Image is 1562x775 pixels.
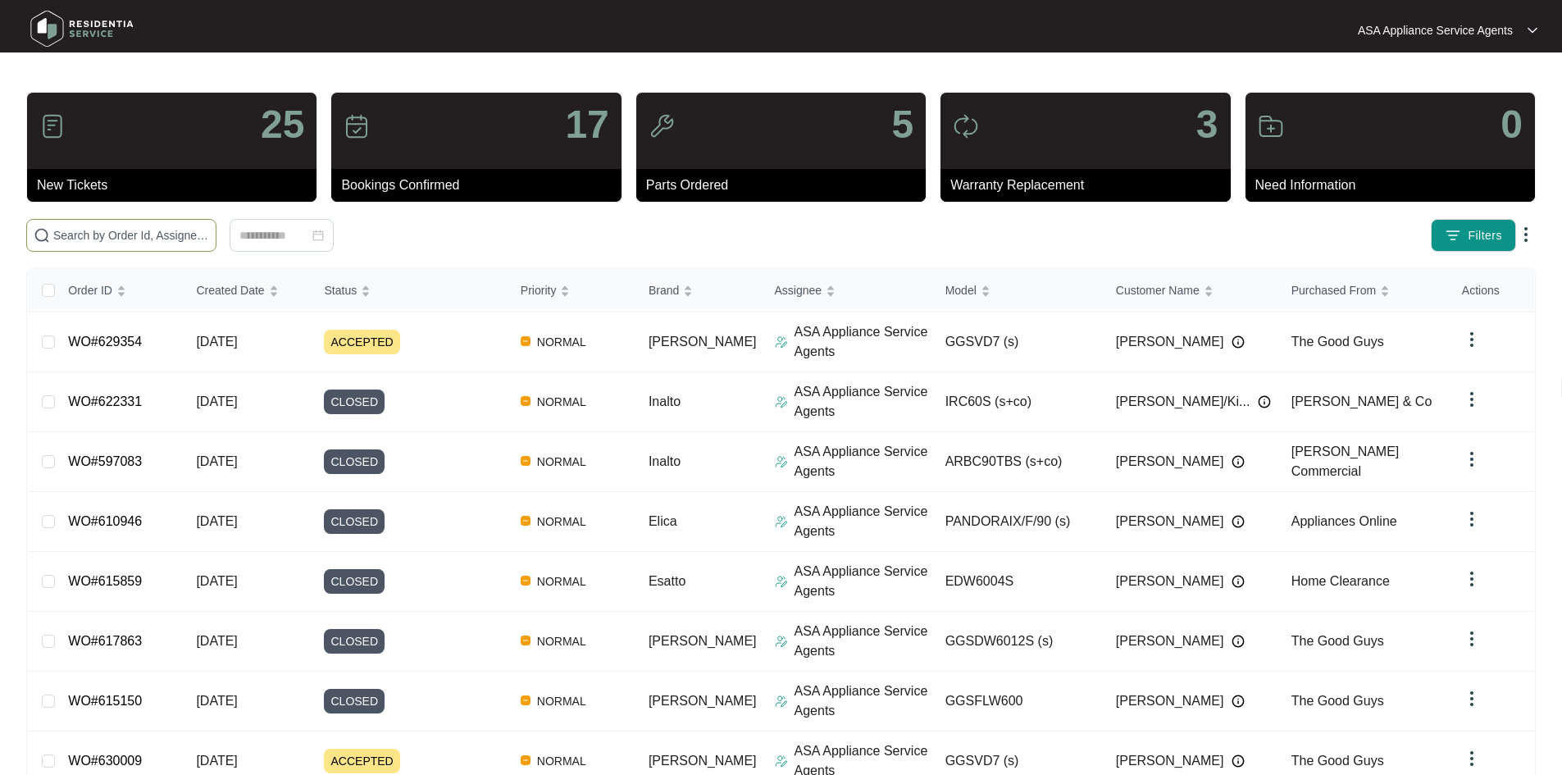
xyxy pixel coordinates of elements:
[1462,449,1482,469] img: dropdown arrow
[1116,392,1250,412] span: [PERSON_NAME]/Ki...
[531,751,593,771] span: NORMAL
[775,754,788,768] img: Assigner Icon
[508,269,635,312] th: Priority
[775,281,822,299] span: Assignee
[1278,269,1449,312] th: Purchased From
[1462,569,1482,589] img: dropdown arrow
[649,113,675,139] img: icon
[795,622,932,661] p: ASA Appliance Service Agents
[531,332,593,352] span: NORMAL
[649,454,681,468] span: Inalto
[649,754,757,768] span: [PERSON_NAME]
[196,394,237,408] span: [DATE]
[1291,694,1384,708] span: The Good Guys
[1103,269,1278,312] th: Customer Name
[953,113,979,139] img: icon
[932,612,1103,672] td: GGSDW6012S (s)
[891,105,913,144] p: 5
[521,336,531,346] img: Vercel Logo
[1445,227,1461,244] img: filter icon
[950,176,1230,195] p: Warranty Replacement
[521,516,531,526] img: Vercel Logo
[775,335,788,349] img: Assigner Icon
[1116,751,1224,771] span: [PERSON_NAME]
[795,682,932,721] p: ASA Appliance Service Agents
[1258,113,1284,139] img: icon
[531,691,593,711] span: NORMAL
[932,269,1103,312] th: Model
[341,176,621,195] p: Bookings Confirmed
[1116,512,1224,531] span: [PERSON_NAME]
[1232,575,1245,588] img: Info icon
[1462,390,1482,409] img: dropdown arrow
[344,113,370,139] img: icon
[1462,749,1482,768] img: dropdown arrow
[196,514,237,528] span: [DATE]
[795,502,932,541] p: ASA Appliance Service Agents
[324,509,385,534] span: CLOSED
[1291,574,1390,588] span: Home Clearance
[1196,105,1218,144] p: 3
[531,512,593,531] span: NORMAL
[531,452,593,472] span: NORMAL
[1431,219,1516,252] button: filter iconFilters
[1528,26,1537,34] img: dropdown arrow
[68,574,142,588] a: WO#615859
[1468,227,1502,244] span: Filters
[1291,444,1400,478] span: [PERSON_NAME] Commercial
[196,454,237,468] span: [DATE]
[1116,691,1224,711] span: [PERSON_NAME]
[183,269,311,312] th: Created Date
[1358,22,1513,39] p: ASA Appliance Service Agents
[1255,176,1535,195] p: Need Information
[649,281,679,299] span: Brand
[1291,394,1432,408] span: [PERSON_NAME] & Co
[1291,634,1384,648] span: The Good Guys
[775,515,788,528] img: Assigner Icon
[324,449,385,474] span: CLOSED
[68,634,142,648] a: WO#617863
[762,269,932,312] th: Assignee
[1116,631,1224,651] span: [PERSON_NAME]
[68,335,142,349] a: WO#629354
[53,226,209,244] input: Search by Order Id, Assignee Name, Customer Name, Brand and Model
[795,322,932,362] p: ASA Appliance Service Agents
[531,392,593,412] span: NORMAL
[775,695,788,708] img: Assigner Icon
[945,281,977,299] span: Model
[932,492,1103,552] td: PANDORAIX/F/90 (s)
[68,694,142,708] a: WO#615150
[775,575,788,588] img: Assigner Icon
[1232,335,1245,349] img: Info icon
[521,636,531,645] img: Vercel Logo
[1516,225,1536,244] img: dropdown arrow
[1462,629,1482,649] img: dropdown arrow
[37,176,316,195] p: New Tickets
[55,269,183,312] th: Order ID
[649,335,757,349] span: [PERSON_NAME]
[932,672,1103,732] td: GGSFLW600
[1291,754,1384,768] span: The Good Guys
[68,394,142,408] a: WO#622331
[932,432,1103,492] td: ARBC90TBS (s+co)
[1232,635,1245,648] img: Info icon
[646,176,926,195] p: Parts Ordered
[1232,515,1245,528] img: Info icon
[649,514,677,528] span: Elica
[68,281,112,299] span: Order ID
[324,281,357,299] span: Status
[68,454,142,468] a: WO#597083
[649,694,757,708] span: [PERSON_NAME]
[196,335,237,349] span: [DATE]
[1291,335,1384,349] span: The Good Guys
[1462,509,1482,529] img: dropdown arrow
[932,552,1103,612] td: EDW6004S
[531,572,593,591] span: NORMAL
[196,694,237,708] span: [DATE]
[196,281,264,299] span: Created Date
[1501,105,1523,144] p: 0
[25,4,139,53] img: residentia service logo
[521,396,531,406] img: Vercel Logo
[649,394,681,408] span: Inalto
[324,569,385,594] span: CLOSED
